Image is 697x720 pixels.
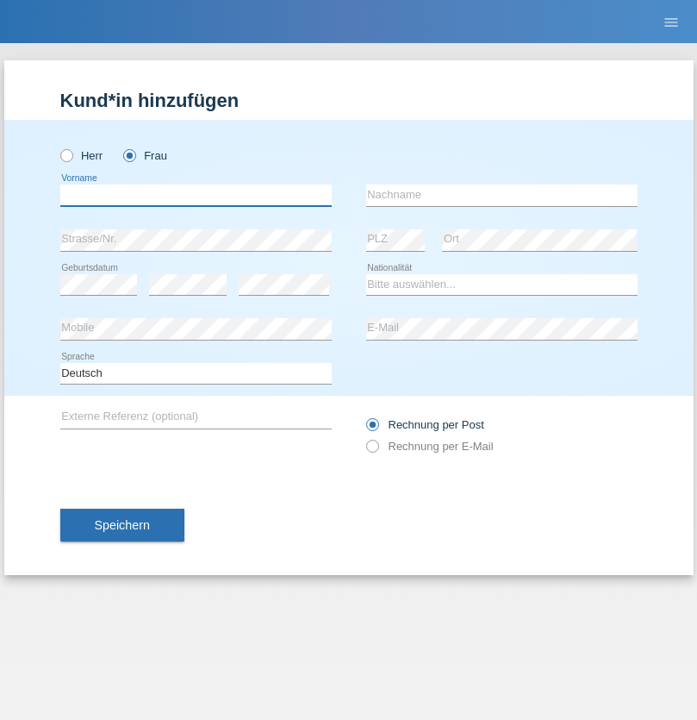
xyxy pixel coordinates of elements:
label: Rechnung per Post [366,418,484,431]
span: Speichern [95,518,150,532]
input: Herr [60,149,72,160]
a: menu [654,16,688,27]
label: Rechnung per E-Mail [366,440,494,453]
input: Rechnung per Post [366,418,377,440]
input: Rechnung per E-Mail [366,440,377,461]
label: Frau [123,149,167,162]
label: Herr [60,149,103,162]
h1: Kund*in hinzufügen [60,90,638,111]
input: Frau [123,149,134,160]
i: menu [663,14,680,31]
button: Speichern [60,509,184,542]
